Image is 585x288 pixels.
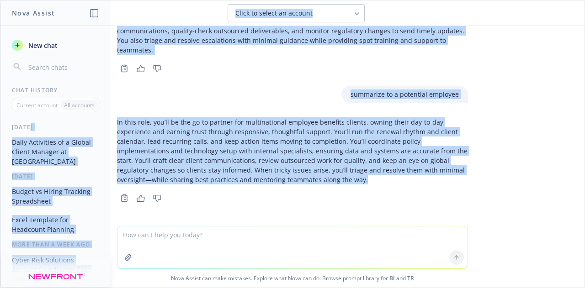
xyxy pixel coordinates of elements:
button: Thumbs down [150,62,165,75]
div: Chat History [1,86,110,94]
p: All accounts [64,101,95,109]
p: In this role, you’ll be the go-to partner for multinational employee benefits clients, owning the... [117,117,468,184]
button: New chat [8,37,103,53]
button: Excel Template for Headcount Planning [8,212,103,237]
input: Search chats [27,61,99,73]
button: Cyber Risk Solutions Account Coordinator Role Overview [8,252,103,287]
a: BI [389,274,395,282]
h1: Nova Assist [12,8,55,18]
button: Click to select an account [228,4,365,22]
span: New chat [27,41,58,50]
span: Nova Assist can make mistakes. Explore what Nova can do: Browse prompt library for and [4,269,581,288]
p: summarize to a potential employee [351,89,459,99]
button: Daily Activities of a Global Client Manager at [GEOGRAPHIC_DATA] [8,135,103,169]
p: Current account [16,101,58,109]
div: More than a week ago [1,241,110,248]
svg: Copy to clipboard [120,194,128,202]
svg: Copy to clipboard [120,64,128,73]
span: Click to select an account [235,9,313,18]
button: Budget vs Hiring Tracking Spreadsheet [8,184,103,209]
div: [DATE] [1,123,110,131]
button: Thumbs down [150,192,165,204]
div: [DATE] [1,173,110,180]
a: TR [407,274,414,282]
